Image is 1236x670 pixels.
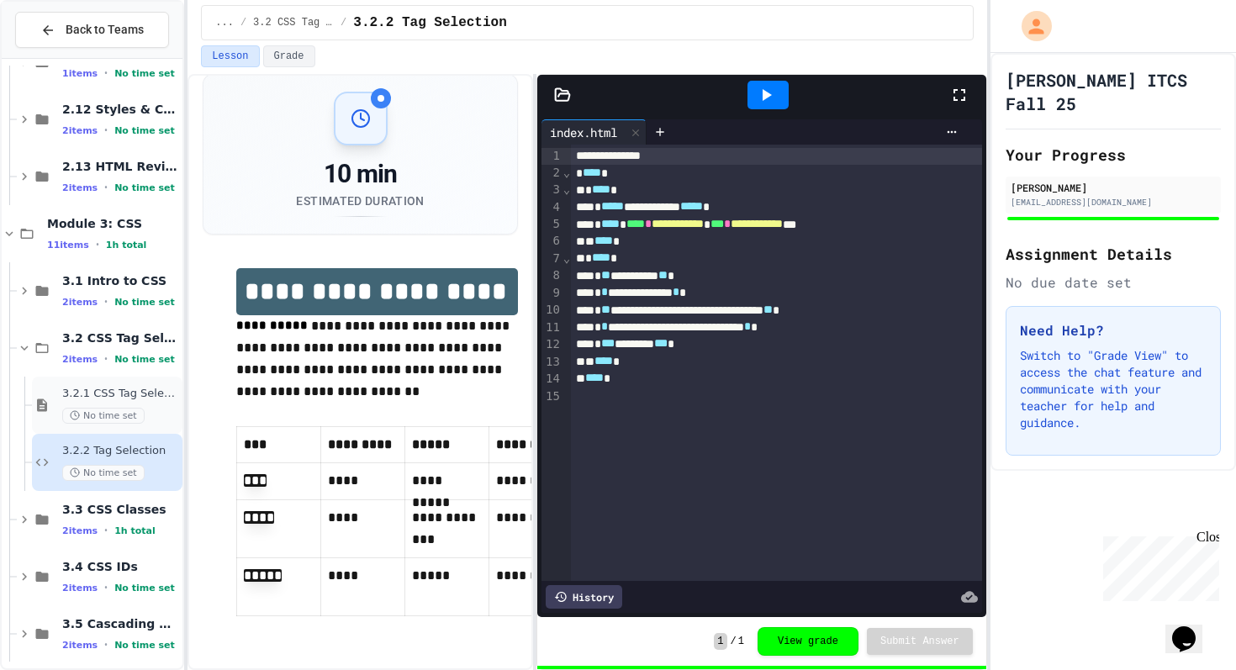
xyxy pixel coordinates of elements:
span: ... [215,16,234,29]
div: 6 [541,233,563,250]
div: 7 [541,251,563,267]
span: • [104,124,108,137]
span: • [104,352,108,366]
div: 10 [541,302,563,319]
h2: Assignment Details [1006,242,1221,266]
span: • [104,524,108,537]
span: 2.12 Styles & Colors [62,102,179,117]
span: No time set [114,182,175,193]
h1: [PERSON_NAME] ITCS Fall 25 [1006,68,1221,115]
span: No time set [114,297,175,308]
button: Submit Answer [867,628,973,655]
span: 3.2.1 CSS Tag Selection [62,387,179,401]
span: / [240,16,246,29]
div: 13 [541,354,563,371]
span: 2 items [62,525,98,536]
span: • [104,181,108,194]
div: 8 [541,267,563,284]
span: Fold line [563,166,571,179]
p: Switch to "Grade View" to access the chat feature and communicate with your teacher for help and ... [1020,347,1207,431]
span: 3.2.2 Tag Selection [62,444,179,458]
span: 3.2.2 Tag Selection [353,13,506,33]
div: 11 [541,319,563,336]
span: Fold line [563,182,571,196]
iframe: chat widget [1096,530,1219,601]
div: 15 [541,388,563,405]
span: 11 items [47,240,89,251]
span: • [104,295,108,309]
div: 10 min [296,159,424,189]
span: 3.2 CSS Tag Selection [62,330,179,346]
span: 1 items [62,68,98,79]
span: No time set [62,408,145,424]
span: No time set [114,640,175,651]
button: Grade [263,45,315,67]
span: 1 [714,633,726,650]
span: 2 items [62,354,98,365]
span: / [341,16,346,29]
span: Back to Teams [66,21,144,39]
div: [EMAIL_ADDRESS][DOMAIN_NAME] [1011,196,1216,208]
span: 3.1 Intro to CSS [62,273,179,288]
div: [PERSON_NAME] [1011,180,1216,195]
div: index.html [541,124,626,141]
span: 3.4 CSS IDs [62,559,179,574]
span: 2 items [62,182,98,193]
span: 1 [738,635,744,648]
div: 9 [541,285,563,302]
span: 2 items [62,583,98,594]
span: • [104,66,108,80]
div: History [546,585,622,609]
span: • [104,638,108,652]
span: Submit Answer [880,635,959,648]
span: 2.13 HTML Review Quiz [62,159,179,174]
div: My Account [1004,7,1056,45]
span: 2 items [62,640,98,651]
span: No time set [114,125,175,136]
span: 2 items [62,297,98,308]
span: 1h total [106,240,147,251]
div: 4 [541,199,563,216]
span: No time set [114,583,175,594]
iframe: chat widget [1165,603,1219,653]
button: Lesson [201,45,259,67]
div: 1 [541,148,563,165]
span: Module 3: CSS [47,216,179,231]
span: 3.5 Cascading Rules [62,616,179,631]
h2: Your Progress [1006,143,1221,166]
div: 3 [541,182,563,198]
button: Back to Teams [15,12,169,48]
span: • [96,238,99,251]
span: No time set [114,68,175,79]
span: 3.3 CSS Classes [62,502,179,517]
div: No due date set [1006,272,1221,293]
h3: Need Help? [1020,320,1207,340]
div: index.html [541,119,647,145]
span: No time set [114,354,175,365]
span: • [104,581,108,594]
span: / [731,635,737,648]
div: 14 [541,371,563,388]
div: 2 [541,165,563,182]
div: 12 [541,336,563,353]
div: 5 [541,216,563,233]
span: 1h total [114,525,156,536]
div: Estimated Duration [296,193,424,209]
span: 2 items [62,125,98,136]
span: 3.2 CSS Tag Selection [253,16,334,29]
span: Fold line [563,251,571,265]
div: Chat with us now!Close [7,7,116,107]
button: View grade [758,627,858,656]
span: No time set [62,465,145,481]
